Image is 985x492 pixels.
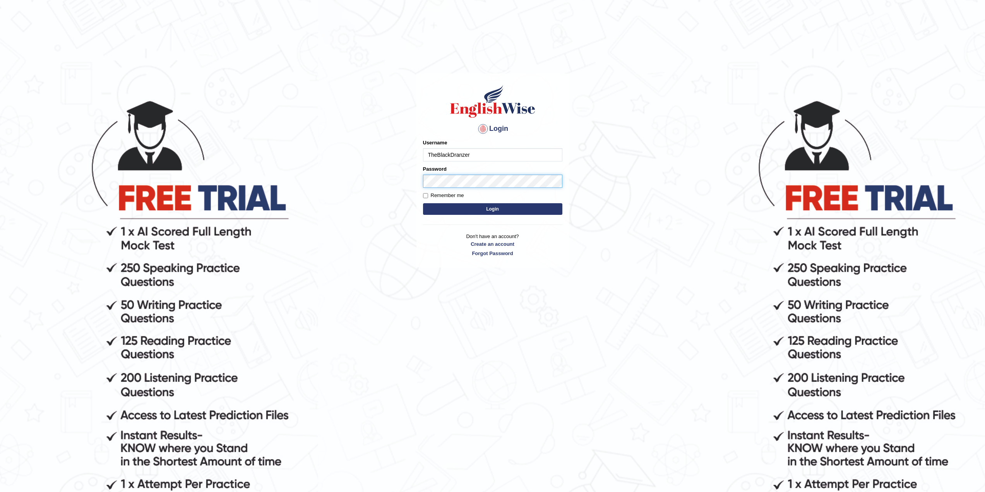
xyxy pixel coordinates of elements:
[423,123,562,135] h4: Login
[423,250,562,257] a: Forgot Password
[423,240,562,248] a: Create an account
[423,193,428,198] input: Remember me
[449,84,537,119] img: Logo of English Wise sign in for intelligent practice with AI
[423,192,464,199] label: Remember me
[423,139,447,146] label: Username
[423,203,562,215] button: Login
[423,233,562,257] p: Don't have an account?
[423,165,447,173] label: Password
